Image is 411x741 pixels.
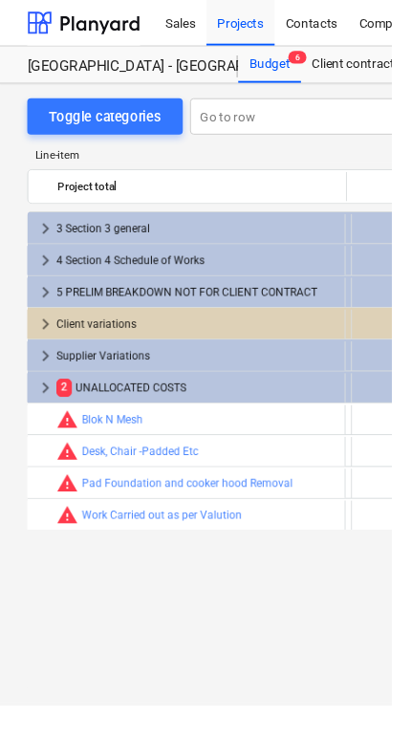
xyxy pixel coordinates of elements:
[29,60,227,80] div: [GEOGRAPHIC_DATA] - [GEOGRAPHIC_DATA] ([PERSON_NAME][GEOGRAPHIC_DATA])
[86,434,150,447] a: Blok N Mesh
[36,295,59,318] span: keyboard_arrow_right
[59,225,355,255] div: 3 Section 3 general
[59,530,82,553] span: Committed costs exceed revised budget
[59,258,355,289] div: 4 Section 4 Schedule of Works
[36,262,59,285] span: keyboard_arrow_right
[59,392,355,423] div: UNALLOCATED COSTS
[29,103,192,142] button: Toggle categories
[59,496,82,519] span: Committed costs exceed revised budget
[59,429,82,452] span: Committed costs exceed revised budget
[52,110,169,135] div: Toggle categories
[315,649,411,741] iframe: Chat Widget
[59,398,76,416] span: 2
[36,396,59,419] span: keyboard_arrow_right
[29,157,363,170] div: Line-item
[59,359,355,389] div: Supplier Variations
[59,463,82,486] span: Committed costs exceed revised budget
[36,362,59,385] span: keyboard_arrow_right
[86,534,254,548] a: Work Carried out as per Valution
[303,54,322,67] span: 6
[36,329,59,352] span: keyboard_arrow_right
[59,292,355,322] div: 5 PRELIM BREAKDOWN NOT FOR CLIENT CONTRACT
[250,49,316,87] div: Budget
[250,49,316,87] a: Budget6
[60,181,356,211] div: Project total
[86,501,308,514] a: Pad Foundation and cooker hood Removal
[59,325,355,356] div: Client variations
[36,229,59,251] span: keyboard_arrow_right
[86,468,208,481] a: Desk, Chair -Padded Etc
